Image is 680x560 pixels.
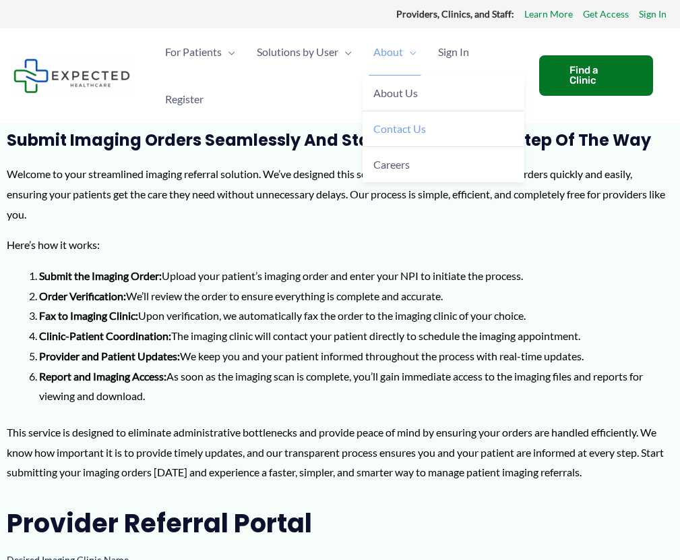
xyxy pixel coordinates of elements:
a: Get Access [583,5,629,23]
a: AboutMenu Toggle [363,28,427,76]
span: Menu Toggle [222,28,235,76]
span: Register [165,76,204,123]
span: For Patients [165,28,222,76]
a: Careers [363,147,524,182]
strong: Report and Imaging Access: [39,370,166,383]
li: We’ll review the order to ensure everything is complete and accurate. [39,286,673,306]
p: This service is designed to eliminate administrative bottlenecks and provide peace of mind by ens... [7,422,673,482]
span: Menu Toggle [403,28,416,76]
span: About [373,28,403,76]
a: Sign In [427,28,480,76]
span: Menu Toggle [338,28,352,76]
strong: Provider and Patient Updates: [39,349,180,362]
a: Learn More [524,5,573,23]
strong: Providers, Clinics, and Staff: [396,8,514,20]
li: We keep you and your patient informed throughout the process with real-time updates. [39,346,673,366]
h2: Provider Referral Portal [7,507,673,540]
a: Find a Clinic [539,55,653,96]
strong: Order Verification: [39,289,126,302]
p: Welcome to your streamlined imaging referral solution. We’ve designed this service to help you su... [7,164,673,224]
li: The imaging clinic will contact your patient directly to schedule the imaging appointment. [39,326,673,346]
li: Upload your patient’s imaging order and enter your NPI to initiate the process. [39,266,673,286]
h3: Submit Imaging Orders Seamlessly and Stay Informed Every Step of the Way [7,130,673,150]
strong: Fax to Imaging Clinic: [39,309,138,322]
a: Contact Us [363,111,524,147]
img: Expected Healthcare Logo - side, dark font, small [13,59,130,93]
span: Contact Us [373,122,426,135]
li: Upon verification, we automatically fax the order to the imaging clinic of your choice. [39,306,673,326]
span: About Us [373,86,418,99]
strong: Clinic-Patient Coordination: [39,329,171,342]
span: Solutions by User [257,28,338,76]
a: Register [154,76,214,123]
li: As soon as the imaging scan is complete, you’ll gain immediate access to the imaging files and re... [39,366,673,406]
a: Solutions by UserMenu Toggle [246,28,363,76]
p: Here’s how it works: [7,235,673,255]
a: About Us [363,76,524,111]
span: Sign In [438,28,469,76]
a: For PatientsMenu Toggle [154,28,246,76]
strong: Submit the Imaging Order: [39,269,162,282]
span: Careers [373,158,410,171]
a: Sign In [639,5,667,23]
nav: Primary Site Navigation [154,28,526,123]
